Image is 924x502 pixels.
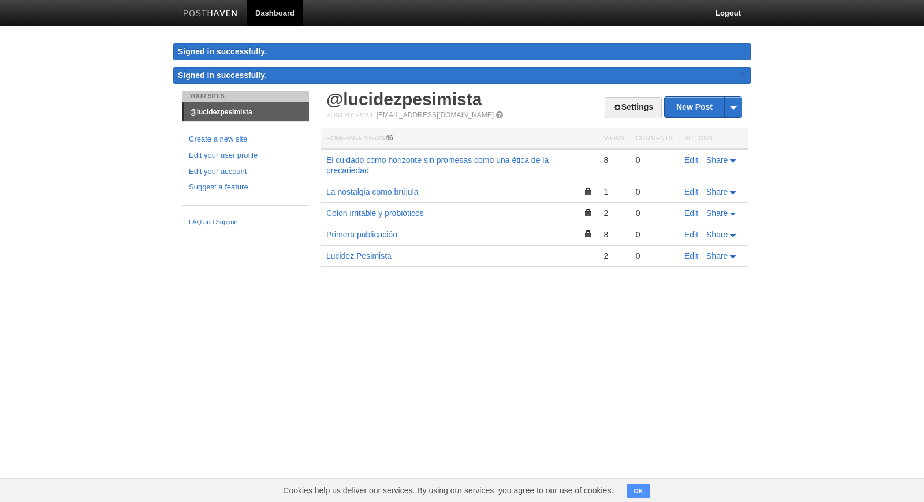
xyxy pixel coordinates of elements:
a: New Post [665,97,742,117]
span: Share [706,155,728,165]
a: Edit [684,230,698,239]
th: Actions [679,128,748,150]
a: Edit [684,187,698,196]
span: Share [706,230,728,239]
div: 0 [636,155,673,165]
div: 8 [603,155,624,165]
a: Edit your account [189,166,302,178]
a: Colon irritable y probióticos [326,209,424,218]
a: Suggest a feature [189,181,302,194]
img: Posthaven-bar [183,10,238,18]
a: Lucidez Pesimista [326,251,392,261]
th: Views [598,128,629,150]
a: @lucidezpesimista [184,103,309,121]
th: Homepage Views [321,128,598,150]
div: 2 [603,208,624,218]
th: Comments [630,128,679,150]
div: 0 [636,229,673,240]
div: 2 [603,251,624,261]
a: La nostalgia como brújula [326,187,419,196]
span: Share [706,187,728,196]
a: Primera publicación [326,230,397,239]
span: Post by Email [326,111,374,118]
a: Edit [684,209,698,218]
div: Signed in successfully. [173,43,751,60]
div: 0 [636,208,673,218]
a: Settings [605,97,662,118]
span: Cookies help us deliver our services. By using our services, you agree to our use of cookies. [271,479,625,502]
a: × [737,67,748,81]
a: Create a new site [189,133,302,146]
div: 8 [603,229,624,240]
a: Edit [684,155,698,165]
div: 0 [636,187,673,197]
a: Edit your user profile [189,150,302,162]
span: Share [706,251,728,261]
a: @lucidezpesimista [326,90,482,109]
a: El cuidado como horizonte sin promesas como una ética de la precariedad [326,155,549,175]
div: 1 [603,187,624,197]
li: Your Sites [182,91,309,102]
span: 46 [385,134,393,142]
a: FAQ and Support [189,217,302,228]
div: 0 [636,251,673,261]
button: OK [627,484,650,498]
span: Signed in successfully. [178,70,267,80]
a: Edit [684,251,698,261]
span: Share [706,209,728,218]
a: [EMAIL_ADDRESS][DOMAIN_NAME] [377,111,494,119]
